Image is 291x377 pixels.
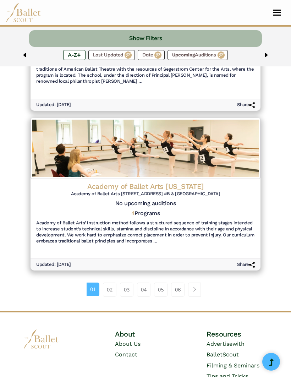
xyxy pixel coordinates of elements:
[36,182,255,191] h4: Academy of Ballet Arts [US_STATE]
[29,30,262,47] button: Show Filters
[88,50,135,60] label: Last Updated
[171,283,185,297] a: 06
[115,340,141,347] a: About Us
[120,283,133,297] a: 03
[36,200,255,207] h5: No upcoming auditions
[207,340,245,358] a: Advertisewith BalletScout
[103,283,116,297] a: 02
[137,283,150,297] a: 04
[154,283,168,297] a: 05
[36,191,255,197] h6: Academy of Ballet Arts [STREET_ADDRESS] #B & [GEOGRAPHIC_DATA]
[36,102,71,108] h6: Updated: [DATE]
[131,210,160,217] h5: Programs
[138,50,165,60] label: Date
[115,329,176,339] h4: About
[172,53,195,57] span: Upcoming
[168,50,228,60] label: Auditions
[63,50,86,60] label: A-Z
[87,283,205,297] nav: Page navigation example
[36,220,255,244] h6: Academy of Ballet Arts’ instruction method follows a structured sequence of training stages inten...
[207,362,259,369] a: Filming & Seminars
[31,118,260,179] img: Logo
[23,329,59,349] img: logo
[77,53,81,58] span: ↓
[237,102,255,108] h6: Share
[237,262,255,268] h6: Share
[131,210,135,217] span: 4
[115,351,137,358] a: Contact
[36,60,255,84] h6: The American Ballet Theatre [PERSON_NAME] School was founded in [DATE] and combines the tradition...
[207,329,268,339] h4: Resources
[87,283,99,296] a: 01
[269,9,285,16] button: Toggle navigation
[36,262,71,268] h6: Updated: [DATE]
